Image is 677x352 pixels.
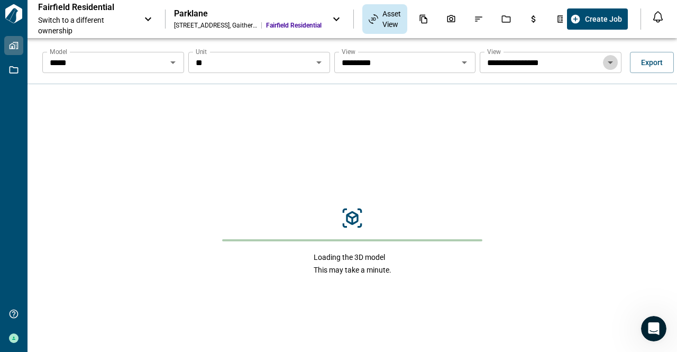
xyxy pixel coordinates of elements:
[649,8,666,25] button: Open notification feed
[603,55,618,70] button: Open
[440,10,462,28] div: Photos
[314,252,391,263] span: Loading the 3D model
[550,10,572,28] div: Takeoff Center
[641,316,666,341] iframe: Intercom live chat
[468,10,490,28] div: Issues & Info
[174,21,257,30] div: [STREET_ADDRESS] , Gaithersburg , MD
[382,8,401,30] span: Asset View
[38,2,133,13] p: Fairfield Residential
[196,47,207,56] label: Unit
[342,47,355,56] label: View
[50,47,67,56] label: Model
[567,8,628,30] button: Create Job
[495,10,517,28] div: Jobs
[312,55,326,70] button: Open
[413,10,435,28] div: Documents
[630,52,674,73] button: Export
[174,8,322,19] div: Parklane
[523,10,545,28] div: Budgets
[457,55,472,70] button: Open
[266,21,322,30] span: Fairfield Residential
[487,47,501,56] label: View
[362,4,407,34] div: Asset View
[166,55,180,70] button: Open
[641,57,663,68] span: Export
[314,265,391,275] span: This may take a minute.
[585,14,622,24] span: Create Job
[38,15,133,36] span: Switch to a different ownership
